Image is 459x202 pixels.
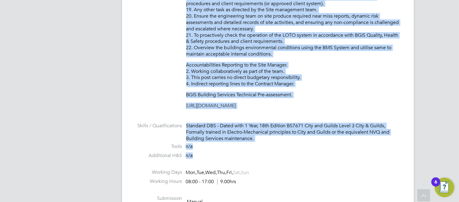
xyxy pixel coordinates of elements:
[227,169,233,176] span: Fri,
[186,169,197,176] span: Mon,
[435,178,454,197] button: Open Resource Center, 6 new notifications
[186,123,402,142] div: Standard DBS - Dated with 1 Year, 18th Edition BS7671 City and Guilds Level 3 City & Guilds, Form...
[186,62,402,87] p: Accountabilities Reporting to the Site Manager. 2. Working collaboratively as part of the team. 3...
[217,179,236,185] span: 9.00hrs
[206,169,217,176] span: Wed,
[186,92,402,98] p: BGIS Building Services Technical Pre-assessment.
[186,103,236,109] a: [URL][DOMAIN_NAME]
[134,152,182,159] label: Additional H&S
[134,143,182,150] label: Tools
[134,178,182,185] label: Working Hours
[186,179,236,185] div: 08:00 - 17:00
[233,169,241,176] span: Sat,
[134,123,182,129] label: Skills / Qualifications
[217,169,227,176] span: Thu,
[134,169,182,176] label: Working Days
[241,169,249,176] span: Sun
[197,169,206,176] span: Tue,
[186,143,193,149] span: n/a
[186,152,193,159] span: n/a
[434,182,437,190] div: 6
